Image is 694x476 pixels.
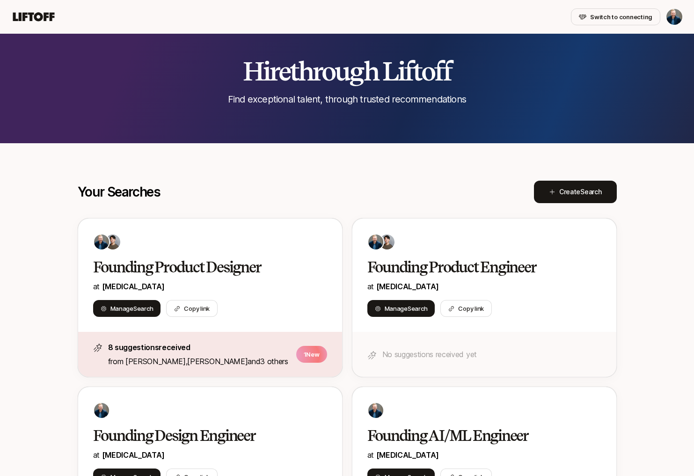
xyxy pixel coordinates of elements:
[367,351,377,360] img: star-icon
[571,8,660,25] button: Switch to connecting
[105,234,120,249] img: ACg8ocLBQzhvHPWkBiAPnRlRV1m5rfT8VCpvLNjRCKnQzlOx1sWIVRQ=s160-c
[187,357,248,366] span: [PERSON_NAME]
[367,280,601,293] p: at
[93,343,102,352] img: star-icon
[385,304,428,313] span: Manage
[368,234,383,249] img: ACg8ocLS2l1zMprXYdipp7mfi5ZAPgYYEnnfB-SEFN0Ix-QHc6UIcGI=s160-c
[367,426,582,445] h2: Founding AI/ML Engineer
[243,57,452,85] h2: Hire
[186,357,248,366] span: ,
[78,184,161,199] p: Your Searches
[666,9,682,25] img: Sagan Schultz
[367,300,435,317] button: ManageSearch
[376,282,439,291] span: [MEDICAL_DATA]
[110,304,153,313] span: Manage
[367,258,582,277] h2: Founding Product Engineer
[440,300,492,317] button: Copy link
[590,12,652,22] span: Switch to connecting
[290,55,451,87] span: through Liftoff
[367,449,601,461] p: at
[380,234,394,249] img: ACg8ocLBQzhvHPWkBiAPnRlRV1m5rfT8VCpvLNjRCKnQzlOx1sWIVRQ=s160-c
[93,449,327,461] p: at
[102,282,165,291] span: [MEDICAL_DATA]
[296,346,327,363] p: 1 New
[133,305,153,312] span: Search
[260,357,288,366] span: 3 others
[94,403,109,418] img: ACg8ocLS2l1zMprXYdipp7mfi5ZAPgYYEnnfB-SEFN0Ix-QHc6UIcGI=s160-c
[93,258,307,277] h2: Founding Product Designer
[248,357,288,366] span: and
[408,305,427,312] span: Search
[382,348,601,360] p: No suggestions received yet
[228,93,466,106] p: Find exceptional talent, through trusted recommendations
[534,181,617,203] button: CreateSearch
[93,426,307,445] h2: Founding Design Engineer
[580,188,601,196] span: Search
[94,234,109,249] img: ACg8ocLS2l1zMprXYdipp7mfi5ZAPgYYEnnfB-SEFN0Ix-QHc6UIcGI=s160-c
[559,186,602,198] span: Create
[368,403,383,418] img: ACg8ocLS2l1zMprXYdipp7mfi5ZAPgYYEnnfB-SEFN0Ix-QHc6UIcGI=s160-c
[125,357,186,366] span: [PERSON_NAME]
[93,300,161,317] button: ManageSearch
[376,450,439,460] span: [MEDICAL_DATA]
[102,450,165,460] span: [MEDICAL_DATA]
[108,355,291,367] p: from
[666,8,683,25] button: Sagan Schultz
[93,280,327,293] p: at
[166,300,218,317] button: Copy link
[108,341,291,353] p: 8 suggestions received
